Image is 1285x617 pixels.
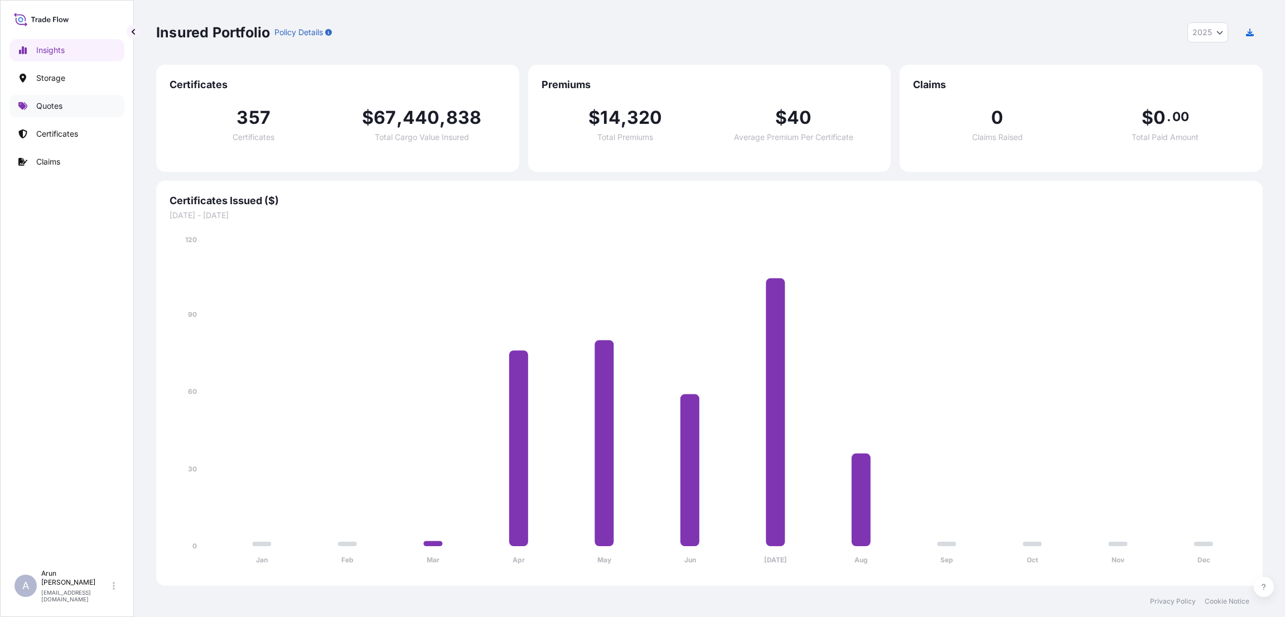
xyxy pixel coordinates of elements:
span: Premiums [542,78,878,91]
tspan: Jan [256,556,268,564]
span: , [397,109,403,127]
tspan: 0 [192,542,197,550]
a: Insights [9,39,124,61]
a: Storage [9,67,124,89]
span: $ [362,109,374,127]
tspan: May [597,556,612,564]
p: Certificates [36,128,78,139]
span: 14 [600,109,620,127]
span: Total Premiums [597,133,653,141]
a: Cookie Notice [1205,597,1249,606]
span: Certificates [233,133,274,141]
span: 00 [1172,112,1189,121]
span: 320 [627,109,663,127]
a: Certificates [9,123,124,145]
tspan: Nov [1112,556,1125,564]
span: 40 [787,109,811,127]
a: Quotes [9,95,124,117]
tspan: 30 [188,465,197,473]
tspan: Feb [341,556,354,564]
tspan: 90 [188,310,197,319]
span: Claims Raised [972,133,1023,141]
button: Year Selector [1187,22,1228,42]
tspan: Jun [684,556,696,564]
span: Claims [913,78,1249,91]
span: Certificates [170,78,506,91]
tspan: Apr [513,556,525,564]
tspan: Aug [854,556,868,564]
span: 838 [446,109,482,127]
tspan: 120 [185,235,197,244]
span: 0 [1153,109,1166,127]
span: 2025 [1192,27,1212,38]
span: Average Premium Per Certificate [734,133,853,141]
a: Privacy Policy [1150,597,1196,606]
tspan: 60 [188,387,197,396]
p: Arun [PERSON_NAME] [41,569,110,587]
span: [DATE] - [DATE] [170,210,1249,221]
tspan: [DATE] [764,556,787,564]
span: A [22,580,29,591]
span: Certificates Issued ($) [170,194,1249,208]
tspan: Mar [427,556,439,564]
tspan: Dec [1197,556,1210,564]
span: 357 [236,109,270,127]
span: 0 [991,109,1003,127]
a: Claims [9,151,124,173]
span: $ [588,109,600,127]
span: , [439,109,446,127]
span: Total Cargo Value Insured [375,133,469,141]
span: 67 [374,109,396,127]
p: Storage [36,73,65,84]
p: Insights [36,45,65,56]
span: . [1167,112,1171,121]
span: 440 [403,109,440,127]
tspan: Oct [1027,556,1038,564]
p: [EMAIL_ADDRESS][DOMAIN_NAME] [41,589,110,602]
p: Claims [36,156,60,167]
p: Insured Portfolio [156,23,270,41]
p: Quotes [36,100,62,112]
tspan: Sep [940,556,953,564]
span: Total Paid Amount [1132,133,1199,141]
span: $ [775,109,787,127]
span: $ [1142,109,1153,127]
span: , [621,109,627,127]
p: Policy Details [274,27,323,38]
